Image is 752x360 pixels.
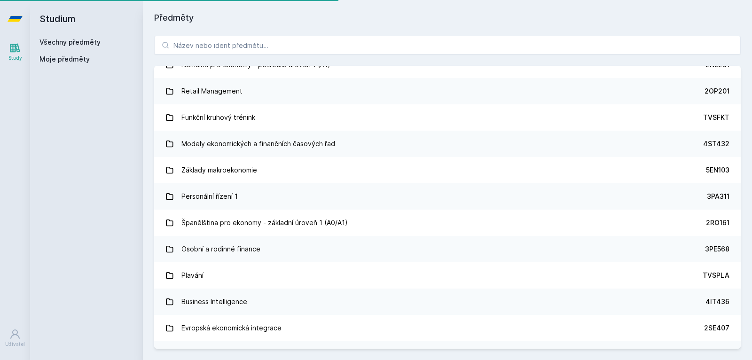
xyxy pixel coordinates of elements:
[707,192,729,201] div: 3PA311
[154,104,741,131] a: Funkční kruhový trénink TVSFKT
[706,165,729,175] div: 5EN103
[154,289,741,315] a: Business Intelligence 4IT436
[154,157,741,183] a: Základy makroekonomie 5EN103
[703,113,729,122] div: TVSFKT
[705,86,729,96] div: 2OP201
[181,134,335,153] div: Modely ekonomických a finančních časových řad
[181,292,247,311] div: Business Intelligence
[8,55,22,62] div: Study
[705,297,729,306] div: 4IT436
[5,341,25,348] div: Uživatel
[705,244,729,254] div: 3PE568
[181,240,260,258] div: Osobní a rodinné finance
[181,82,243,101] div: Retail Management
[154,183,741,210] a: Personální řízení 1 3PA311
[706,218,729,227] div: 2RO161
[154,210,741,236] a: Španělština pro ekonomy - základní úroveň 1 (A0/A1) 2RO161
[703,139,729,149] div: 4ST432
[703,271,729,280] div: TVSPLA
[181,187,238,206] div: Personální řízení 1
[181,108,255,127] div: Funkční kruhový trénink
[154,11,741,24] h1: Předměty
[154,315,741,341] a: Evropská ekonomická integrace 2SE407
[154,36,741,55] input: Název nebo ident předmětu…
[181,213,348,232] div: Španělština pro ekonomy - základní úroveň 1 (A0/A1)
[181,319,282,337] div: Evropská ekonomická integrace
[154,236,741,262] a: Osobní a rodinné finance 3PE568
[154,78,741,104] a: Retail Management 2OP201
[704,323,729,333] div: 2SE407
[181,266,204,285] div: Plavání
[154,262,741,289] a: Plavání TVSPLA
[39,55,90,64] span: Moje předměty
[39,38,101,46] a: Všechny předměty
[2,38,28,66] a: Study
[2,324,28,352] a: Uživatel
[154,131,741,157] a: Modely ekonomických a finančních časových řad 4ST432
[181,161,257,180] div: Základy makroekonomie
